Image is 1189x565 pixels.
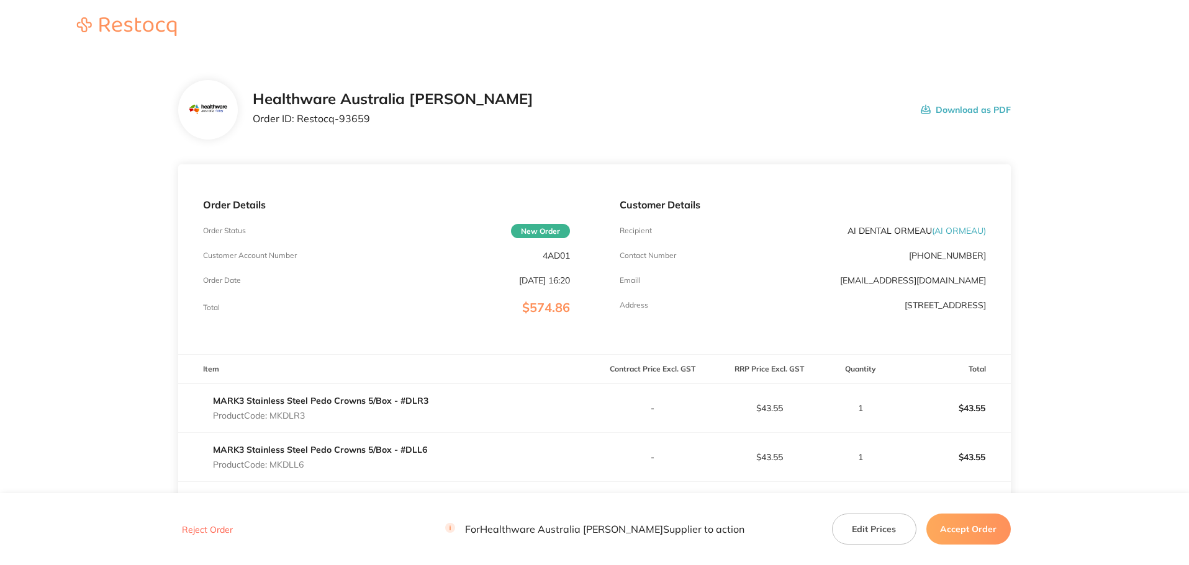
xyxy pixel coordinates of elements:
p: $43.55 [895,393,1010,423]
p: Product Code: MKDLR3 [213,411,428,420]
p: Total [203,303,220,312]
p: Order Details [203,199,569,210]
p: AI DENTAL ORMEAU [848,226,986,236]
p: Order ID: Restocq- 93659 [253,113,533,124]
p: Recipient [620,226,652,235]
th: Contract Price Excl. GST [595,355,712,384]
p: 4AD01 [543,251,570,260]
p: Customer Details [620,199,986,210]
p: [PHONE_NUMBER] [909,251,986,260]
img: Mjc2MnhocQ [188,90,228,130]
p: Emaill [620,276,641,285]
a: Restocq logo [65,17,189,38]
p: - [595,452,711,462]
p: 1 [828,403,893,413]
th: Quantity [828,355,894,384]
p: [STREET_ADDRESS] [905,300,986,310]
p: 1 [828,452,893,462]
button: Edit Prices [832,514,916,545]
a: MARK3 Stainless Steel Pedo Crowns 5/Box - #DLL6 [213,444,427,455]
p: Order Status [203,226,246,235]
p: [DATE] 16:20 [519,275,570,285]
p: $43.55 [712,452,827,462]
p: - [595,403,711,413]
button: Download as PDF [921,91,1011,129]
p: For Healthware Australia [PERSON_NAME] Supplier to action [445,523,744,535]
th: Item [178,355,594,384]
span: ( AI ORMEAU ) [932,225,986,236]
p: Order Date [203,276,241,285]
span: New Order [511,224,570,238]
p: Contact Number [620,251,676,260]
a: MARK3 Stainless Steel Pedo Crowns 5/Box - #DLR3 [213,395,428,406]
p: Product Code: MKDLL6 [213,460,427,469]
p: $43.55 [712,403,827,413]
th: RRP Price Excl. GST [711,355,828,384]
th: Total [894,355,1011,384]
p: $43.55 [895,442,1010,472]
button: Accept Order [926,514,1011,545]
span: $574.86 [522,300,570,315]
p: Customer Account Number [203,251,297,260]
p: Address [620,301,648,309]
h2: Healthware Australia [PERSON_NAME] [253,91,533,108]
p: $43.55 [895,491,1010,521]
button: Reject Order [178,524,237,535]
a: [EMAIL_ADDRESS][DOMAIN_NAME] [840,275,986,286]
img: Restocq logo [65,17,189,36]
